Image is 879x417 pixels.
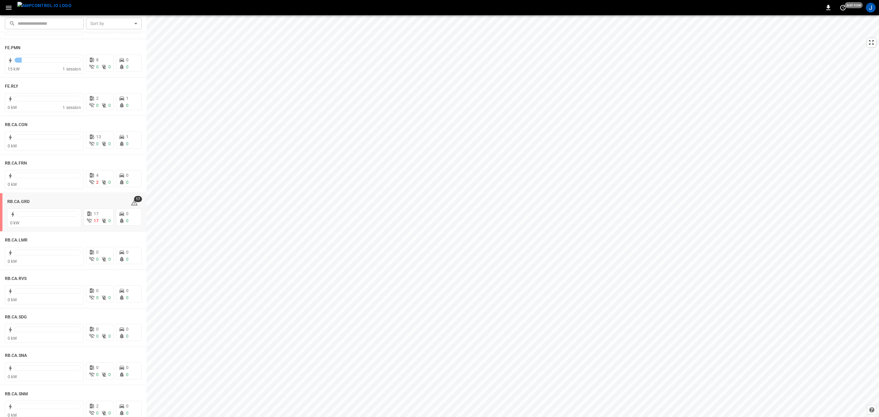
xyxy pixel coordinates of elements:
span: 0 kW [8,297,17,302]
span: 0 kW [8,374,17,379]
span: 0 [108,141,111,146]
canvas: Map [146,15,879,417]
span: 0 [126,57,128,62]
span: 0 [108,372,111,377]
span: 0 [96,141,99,146]
span: 17 [94,211,99,216]
span: 0 [126,295,128,300]
h6: RB.CA.GRD [7,198,30,205]
span: 1 [126,96,128,101]
span: 0 kW [8,182,17,187]
span: 0 [126,404,128,408]
h6: FE.PMN [5,45,21,51]
span: 8 [96,57,99,62]
h6: RB.CA.SNA [5,352,27,359]
span: 17 [94,218,99,223]
span: 0 [96,372,99,377]
div: profile-icon [866,3,876,13]
span: 0 kW [8,105,17,110]
span: 0 [126,211,128,216]
span: just now [845,2,863,8]
span: 0 [96,288,99,293]
span: 0 [96,250,99,255]
span: 15 kW [8,67,20,71]
span: 0 [108,103,111,108]
span: 0 [96,334,99,339]
span: 0 [126,173,128,178]
span: 0 [108,334,111,339]
span: 0 [96,365,99,370]
span: 0 [126,257,128,262]
span: 2 [96,180,99,185]
h6: RB.CA.RVS [5,275,27,282]
h6: RB.CA.SDG [5,314,27,321]
span: 2 [96,96,99,101]
h6: RB.CA.FRN [5,160,27,167]
span: 0 [126,327,128,332]
span: 0 [108,64,111,69]
span: 0 [126,250,128,255]
h6: RB.CA.SNM [5,391,28,397]
img: ampcontrol.io logo [17,2,71,9]
span: 0 [126,372,128,377]
span: 0 [96,295,99,300]
span: 13 [96,134,101,139]
span: 0 [126,365,128,370]
span: 0 [96,327,99,332]
span: 0 [108,218,111,223]
span: 0 kW [8,143,17,148]
span: 0 [126,334,128,339]
button: set refresh interval [838,3,848,13]
span: 0 [126,288,128,293]
span: 0 [108,180,111,185]
span: 0 [126,411,128,415]
span: 1 [126,134,128,139]
span: 0 [96,64,99,69]
span: 1 session [63,67,81,71]
span: 0 [126,103,128,108]
span: 2 [96,404,99,408]
span: 0 [126,180,128,185]
span: 0 [126,218,128,223]
span: 17 [134,196,142,202]
span: 0 [96,103,99,108]
span: 0 [108,411,111,415]
span: 0 [126,64,128,69]
span: 0 kW [10,220,20,225]
span: 0 [96,257,99,262]
span: 1 session [63,105,81,110]
span: 4 [96,173,99,178]
span: 0 [108,295,111,300]
span: 0 [108,257,111,262]
span: 0 [96,411,99,415]
h6: RB.CA.CON [5,121,27,128]
span: 0 kW [8,259,17,264]
span: 0 kW [8,336,17,341]
span: 0 [126,141,128,146]
h6: RB.CA.LMR [5,237,27,244]
h6: FE.RLY [5,83,19,90]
